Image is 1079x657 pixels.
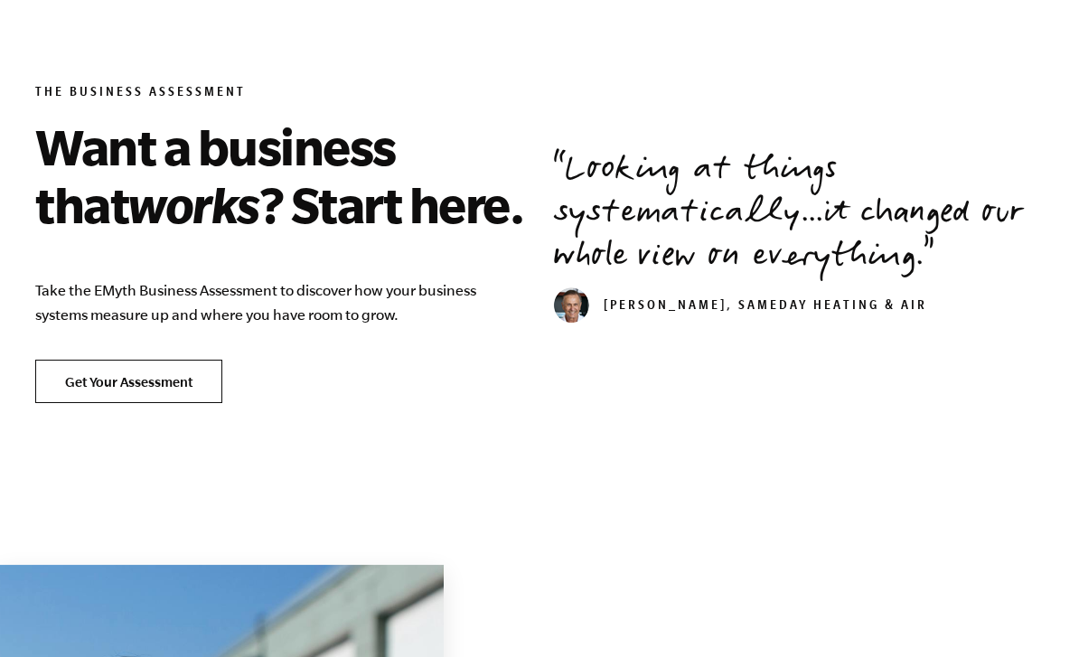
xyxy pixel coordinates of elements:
em: works [128,176,259,232]
cite: [PERSON_NAME], SameDay Heating & Air [553,300,927,314]
h6: The Business Assessment [35,85,526,103]
p: Take the EMyth Business Assessment to discover how your business systems measure up and where you... [35,278,526,327]
img: don weaver headshot [553,287,589,324]
a: Get Your Assessment [35,360,222,403]
iframe: Chat Widget [989,570,1079,657]
p: Looking at things systematically...it changed our whole view on everything. [553,150,1044,280]
h2: Want a business that ? Start here. [35,117,526,233]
